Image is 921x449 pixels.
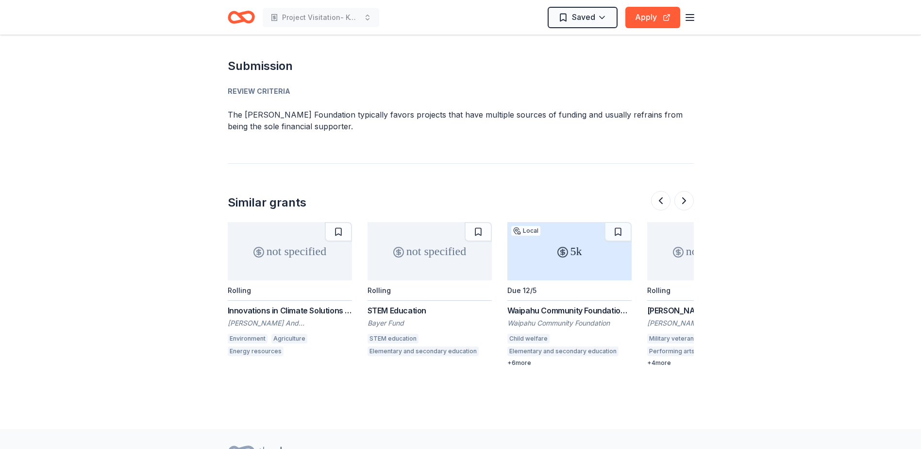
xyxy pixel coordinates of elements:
div: Agriculture [271,334,307,344]
div: Innovations in Climate Solutions Initiative Grants [228,305,352,316]
div: Energy resources [228,346,284,356]
div: Waipahu Community Foundation [507,318,632,328]
div: + 4 more [647,359,771,367]
div: Rolling [368,286,391,294]
div: Performing arts [647,346,697,356]
div: Local [511,226,540,236]
div: Child welfare [507,334,550,344]
div: Rolling [228,286,251,294]
div: Review Criteria [228,86,694,97]
div: 5k [507,222,632,280]
div: Rolling [647,286,670,294]
div: Elementary and secondary education [507,346,619,356]
a: not specifiedRollingSTEM EducationBayer FundSTEM educationElementary and secondary education [368,222,492,359]
div: Military veterans [647,334,699,344]
div: not specified [647,222,771,280]
div: not specified [368,222,492,280]
div: Due 12/5 [507,286,536,294]
div: Elementary and secondary education [368,346,479,356]
h2: Submission [228,58,694,74]
span: Saved [572,11,595,23]
div: not specified [228,222,352,280]
a: 5kLocalDue 12/5Waipahu Community Foundation GrantWaipahu Community FoundationChild welfareElement... [507,222,632,367]
div: [PERSON_NAME] Foundation Grant [647,305,771,316]
div: Similar grants [228,195,306,210]
button: Project Visitation- Keeping Youth in [PERSON_NAME] Connected [263,8,379,27]
a: Home [228,6,255,29]
button: Saved [548,7,618,28]
button: Apply [625,7,680,28]
div: Waipahu Community Foundation Grant [507,305,632,316]
div: [PERSON_NAME] And [PERSON_NAME] Foundation [228,318,352,328]
a: not specifiedRolling[PERSON_NAME] Foundation Grant[PERSON_NAME] FoundationMilitary veteransSports... [647,222,771,367]
div: [PERSON_NAME] Foundation [647,318,771,328]
span: Project Visitation- Keeping Youth in [PERSON_NAME] Connected [282,12,360,23]
a: not specifiedRollingInnovations in Climate Solutions Initiative Grants[PERSON_NAME] And [PERSON_N... [228,222,352,359]
div: + 6 more [507,359,632,367]
div: Bayer Fund [368,318,492,328]
div: STEM education [368,334,419,344]
div: STEM Education [368,305,492,316]
p: The [PERSON_NAME] Foundation typically favors projects that have multiple sources of funding and ... [228,109,694,132]
div: Environment [228,334,268,344]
